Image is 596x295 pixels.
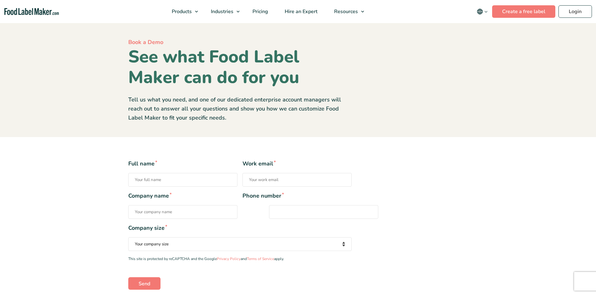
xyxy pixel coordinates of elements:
[128,160,237,168] span: Full name
[170,8,192,15] span: Products
[128,38,163,46] span: Book a Demo
[128,256,352,262] p: This site is protected by reCAPTCHA and the Google and apply.
[242,192,352,200] span: Phone number
[247,256,274,261] a: Terms of Service
[128,277,160,290] input: Send
[128,173,237,187] input: Full name*
[128,224,352,232] span: Company size
[242,173,352,187] input: Work email*
[128,205,237,219] input: Company name*
[128,192,237,200] span: Company name
[217,256,241,261] a: Privacy Policy
[128,160,468,289] form: Contact form
[283,8,318,15] span: Hire an Expert
[332,8,359,15] span: Resources
[269,205,378,219] input: Phone number*
[251,8,269,15] span: Pricing
[242,160,352,168] span: Work email
[128,47,352,88] h1: See what Food Label Maker can do for you
[209,8,234,15] span: Industries
[128,95,352,122] p: Tell us what you need, and one of our dedicated enterprise account managers will reach out to ans...
[558,5,592,18] a: Login
[492,5,555,18] a: Create a free label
